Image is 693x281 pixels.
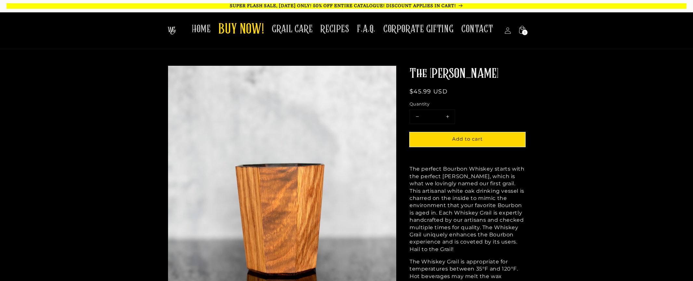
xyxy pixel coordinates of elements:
[168,27,176,35] img: The Whiskey Grail
[461,23,493,35] span: CONTACT
[410,165,525,253] p: The perfect Bourbon Whiskey starts with the perfect [PERSON_NAME], which is what we lovingly name...
[320,23,349,35] span: RECIPES
[192,23,211,35] span: HOME
[379,19,457,39] a: CORPORATE GIFTING
[188,19,215,39] a: HOME
[524,30,526,35] span: 1
[452,136,483,142] span: Add to cart
[268,19,317,39] a: GRAIL CARE
[410,65,525,82] h1: The [PERSON_NAME]
[317,19,353,39] a: RECIPES
[218,21,264,39] span: BUY NOW!
[357,23,375,35] span: F.A.Q.
[272,23,313,35] span: GRAIL CARE
[383,23,453,35] span: CORPORATE GIFTING
[353,19,379,39] a: F.A.Q.
[215,17,268,43] a: BUY NOW!
[410,88,448,95] span: $45.99 USD
[7,3,686,9] p: SUPER FLASH SALE, [DATE] ONLY! 50% OFF ENTIRE CATALOGUE! DISCOUNT APPLIES IN CART!
[410,101,525,107] label: Quantity
[457,19,497,39] a: CONTACT
[410,132,525,147] button: Add to cart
